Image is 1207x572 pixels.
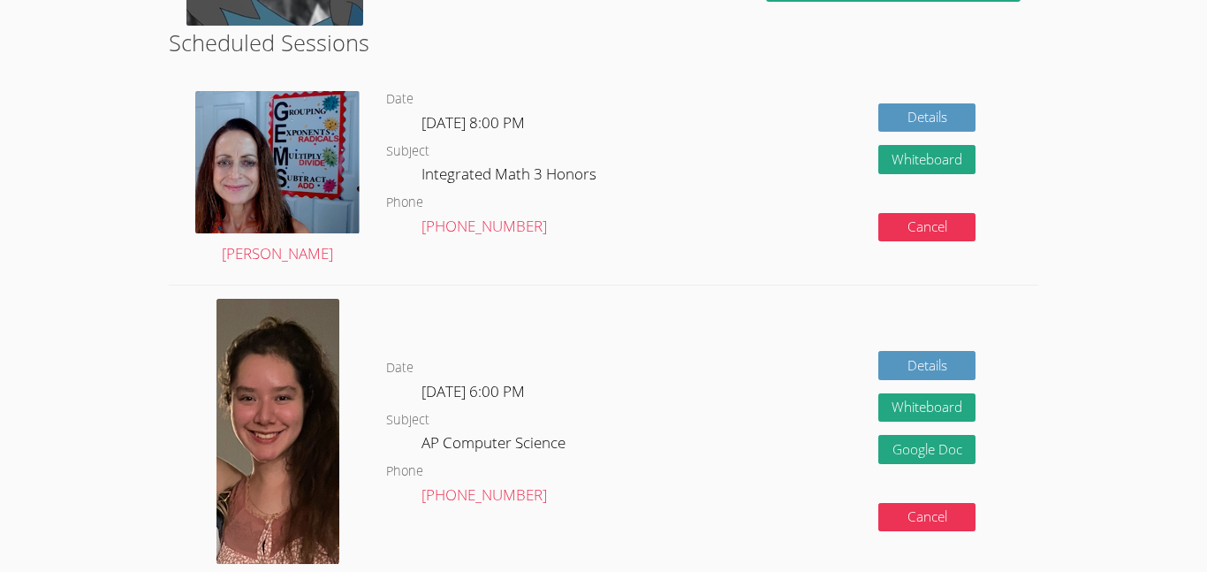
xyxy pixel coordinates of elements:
[421,484,547,505] a: [PHONE_NUMBER]
[386,461,423,483] dt: Phone
[878,393,975,423] button: Whiteboard
[195,91,360,267] a: [PERSON_NAME]
[878,503,975,532] button: Cancel
[421,431,569,461] dd: AP Computer Science
[386,409,429,431] dt: Subject
[421,162,600,192] dd: Integrated Math 3 Honors
[878,145,975,174] button: Whiteboard
[421,216,547,236] a: [PHONE_NUMBER]
[386,357,414,379] dt: Date
[386,88,414,111] dt: Date
[421,381,525,401] span: [DATE] 6:00 PM
[386,141,429,163] dt: Subject
[216,299,339,564] img: avatar.png
[195,91,360,234] img: avatar.png
[878,351,975,380] a: Details
[878,103,975,133] a: Details
[169,26,1038,59] h2: Scheduled Sessions
[878,435,975,464] a: Google Doc
[386,192,423,214] dt: Phone
[421,112,525,133] span: [DATE] 8:00 PM
[878,213,975,242] button: Cancel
